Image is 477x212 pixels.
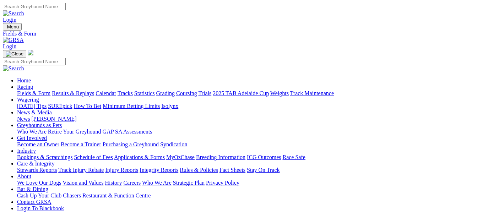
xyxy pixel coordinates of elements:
a: News & Media [17,109,52,115]
span: Menu [7,24,19,29]
a: Breeding Information [196,154,245,160]
a: Statistics [134,90,155,96]
a: Tracks [118,90,133,96]
a: Schedule of Fees [74,154,113,160]
a: SUREpick [48,103,72,109]
a: We Love Our Dogs [17,180,61,186]
a: Rules & Policies [180,167,218,173]
a: Injury Reports [105,167,138,173]
a: Careers [123,180,141,186]
div: Care & Integrity [17,167,474,173]
a: Grading [156,90,175,96]
div: Industry [17,154,474,161]
a: Weights [270,90,289,96]
div: About [17,180,474,186]
a: [PERSON_NAME] [31,116,76,122]
a: [DATE] Tips [17,103,47,109]
a: Privacy Policy [206,180,239,186]
a: Bookings & Scratchings [17,154,72,160]
img: logo-grsa-white.png [28,50,33,55]
a: Login [3,17,16,23]
img: Search [3,65,24,72]
a: Retire Your Greyhound [48,129,101,135]
img: Close [6,51,23,57]
a: Login To Blackbook [17,205,64,211]
a: Stewards Reports [17,167,57,173]
a: Applications & Forms [114,154,165,160]
div: News & Media [17,116,474,122]
a: Isolynx [161,103,178,109]
div: Get Involved [17,141,474,148]
a: MyOzChase [166,154,195,160]
a: Industry [17,148,36,154]
a: Bar & Dining [17,186,48,192]
a: Integrity Reports [140,167,178,173]
div: Racing [17,90,474,97]
div: Wagering [17,103,474,109]
a: Chasers Restaurant & Function Centre [63,192,151,199]
a: Coursing [176,90,197,96]
a: GAP SA Assessments [103,129,152,135]
a: Who We Are [17,129,47,135]
a: Race Safe [282,154,305,160]
a: Stay On Track [247,167,280,173]
div: Greyhounds as Pets [17,129,474,135]
button: Toggle navigation [3,23,22,31]
a: Strategic Plan [173,180,205,186]
a: Get Involved [17,135,47,141]
a: Fields & Form [3,31,474,37]
a: Care & Integrity [17,161,55,167]
a: ICG Outcomes [247,154,281,160]
a: Track Injury Rebate [58,167,104,173]
a: Cash Up Your Club [17,192,61,199]
a: Racing [17,84,33,90]
a: Fact Sheets [219,167,245,173]
a: Track Maintenance [290,90,334,96]
img: GRSA [3,37,24,43]
input: Search [3,3,66,10]
a: Syndication [160,141,187,147]
a: News [17,116,30,122]
a: Contact GRSA [17,199,51,205]
a: How To Bet [74,103,102,109]
a: Minimum Betting Limits [103,103,160,109]
a: Fields & Form [17,90,50,96]
a: Trials [198,90,211,96]
div: Bar & Dining [17,192,474,199]
img: Search [3,10,24,17]
a: Become an Owner [17,141,59,147]
a: History [105,180,122,186]
a: Who We Are [142,180,172,186]
a: Wagering [17,97,39,103]
a: Login [3,43,16,49]
a: Home [17,77,31,83]
a: About [17,173,31,179]
a: 2025 TAB Adelaide Cup [213,90,269,96]
a: Calendar [96,90,116,96]
a: Become a Trainer [61,141,101,147]
a: Results & Replays [52,90,94,96]
input: Search [3,58,66,65]
a: Greyhounds as Pets [17,122,62,128]
a: Purchasing a Greyhound [103,141,159,147]
button: Toggle navigation [3,50,26,58]
a: Vision and Values [63,180,103,186]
